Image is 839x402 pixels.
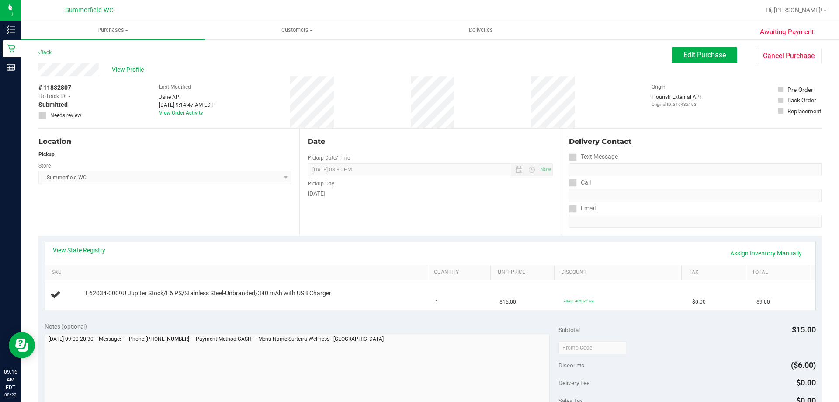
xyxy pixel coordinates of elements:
span: Deliveries [457,26,505,34]
span: # 11832807 [38,83,71,92]
input: Format: (999) 999-9999 [569,189,822,202]
span: $0.00 [692,298,706,306]
span: 40acc: 40% off line [564,299,594,303]
p: Original ID: 316432193 [652,101,701,108]
span: Summerfield WC [65,7,113,14]
span: Purchases [21,26,205,34]
label: Pickup Day [308,180,334,188]
a: View State Registry [53,246,105,255]
span: Awaiting Payment [760,27,814,37]
a: Discount [561,269,678,276]
span: $15.00 [792,325,816,334]
inline-svg: Reports [7,63,15,72]
a: Total [752,269,805,276]
span: - [69,92,70,100]
span: Subtotal [558,326,580,333]
strong: Pickup [38,151,55,157]
span: Customers [205,26,388,34]
div: Back Order [787,96,816,105]
label: Call [569,176,591,189]
span: $9.00 [756,298,770,306]
label: Store [38,162,51,170]
label: Pickup Date/Time [308,154,350,162]
a: Quantity [434,269,487,276]
span: $15.00 [499,298,516,306]
button: Edit Purchase [672,47,737,63]
span: Delivery Fee [558,379,589,386]
span: ($6.00) [791,360,816,370]
iframe: Resource center [9,332,35,358]
inline-svg: Retail [7,44,15,53]
inline-svg: Inventory [7,25,15,34]
span: 1 [435,298,438,306]
a: Back [38,49,52,56]
div: [DATE] [308,189,552,198]
label: Text Message [569,150,618,163]
span: Notes (optional) [45,323,87,330]
div: [DATE] 9:14:47 AM EDT [159,101,214,109]
span: View Profile [112,65,147,74]
a: Purchases [21,21,205,39]
span: Submitted [38,100,68,109]
span: Needs review [50,112,81,119]
a: Assign Inventory Manually [725,246,808,261]
input: Promo Code [558,341,626,354]
div: Date [308,136,552,147]
p: 08/23 [4,392,17,398]
a: View Order Activity [159,110,203,116]
div: Flourish External API [652,93,701,108]
input: Format: (999) 999-9999 [569,163,822,176]
span: Hi, [PERSON_NAME]! [766,7,822,14]
div: Jane API [159,93,214,101]
div: Pre-Order [787,85,813,94]
span: $0.00 [796,378,816,387]
a: Customers [205,21,389,39]
span: Edit Purchase [683,51,726,59]
label: Origin [652,83,666,91]
span: BioTrack ID: [38,92,66,100]
a: Deliveries [389,21,573,39]
label: Email [569,202,596,215]
div: Location [38,136,291,147]
button: Cancel Purchase [756,48,822,64]
p: 09:16 AM EDT [4,368,17,392]
div: Delivery Contact [569,136,822,147]
label: Last Modified [159,83,191,91]
a: Unit Price [498,269,551,276]
a: SKU [52,269,423,276]
span: L62034-0009U Jupiter Stock/L6 PS/Stainless Steel-Unbranded/340 mAh with USB Charger [86,289,331,297]
span: Discounts [558,357,584,373]
a: Tax [689,269,742,276]
div: Replacement [787,107,821,115]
